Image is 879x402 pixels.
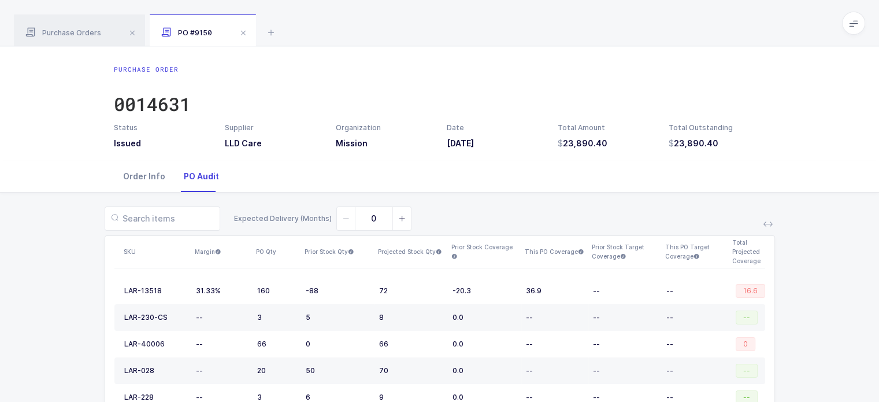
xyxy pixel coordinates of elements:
[526,340,533,348] span: --
[593,340,600,348] span: --
[379,313,384,322] span: 8
[161,28,212,37] span: PO #9150
[124,340,165,349] div: LAR-40006
[526,286,542,295] span: 36.9
[256,247,298,256] div: PO Qty
[453,286,471,295] span: -20.3
[526,393,533,401] span: --
[306,313,310,322] span: 5
[736,337,755,351] span: 0
[195,247,221,256] span: Margin
[453,340,463,348] span: 0.0
[196,286,221,295] span: 31.33%
[225,123,322,133] div: Supplier
[105,206,220,231] input: Search items
[196,393,203,401] span: --
[114,161,175,192] div: Order Info
[666,340,673,348] span: --
[736,311,758,324] span: --
[593,393,600,401] span: --
[732,238,762,265] div: Total Projected Coverage
[525,247,584,256] span: This PO Coverage
[453,393,463,401] span: 0.0
[453,313,463,322] span: 0.0
[666,366,673,375] span: --
[114,123,211,133] div: Status
[257,366,296,375] div: 20
[124,286,162,296] div: LAR-13518
[736,364,758,378] span: --
[669,123,766,133] div: Total Outstanding
[124,366,154,375] div: LAR-028
[225,138,322,149] h3: LLD Care
[378,247,442,256] span: Projected Stock Qty
[447,123,544,133] div: Date
[175,161,228,192] div: PO Audit
[558,138,607,149] span: 23,890.40
[257,340,296,349] div: 66
[196,366,203,375] span: --
[306,366,315,375] span: 50
[665,242,725,261] span: This PO Target Coverage
[336,123,433,133] div: Organization
[736,284,765,298] span: 16.6
[257,286,296,296] div: 160
[379,286,388,295] span: 72
[593,366,600,375] span: --
[453,366,463,375] span: 0.0
[379,366,388,375] span: 70
[196,340,203,348] span: --
[257,393,296,402] div: 3
[114,65,191,74] div: Purchase Order
[666,286,673,295] span: --
[25,28,101,37] span: Purchase Orders
[447,138,544,149] h3: [DATE]
[196,313,203,322] span: --
[558,123,655,133] div: Total Amount
[336,138,433,149] h3: Mission
[592,242,658,261] span: Prior Stock Target Coverage
[526,366,533,375] span: --
[306,393,310,401] span: 6
[526,313,533,322] span: --
[379,393,384,401] span: 9
[257,313,296,322] div: 3
[305,247,354,256] span: Prior Stock Qty
[306,340,310,348] span: 0
[593,286,600,295] span: --
[306,286,318,295] span: -88
[593,313,600,322] span: --
[234,213,332,224] label: Expected Delivery (Months)
[124,247,188,256] div: SKU
[666,393,673,401] span: --
[114,138,211,149] h3: Issued
[666,313,673,322] span: --
[124,393,154,402] div: LAR-228
[451,242,518,261] span: Prior Stock Coverage
[379,340,388,348] span: 66
[124,313,168,322] div: LAR-230-CS
[669,138,718,149] span: 23,890.40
